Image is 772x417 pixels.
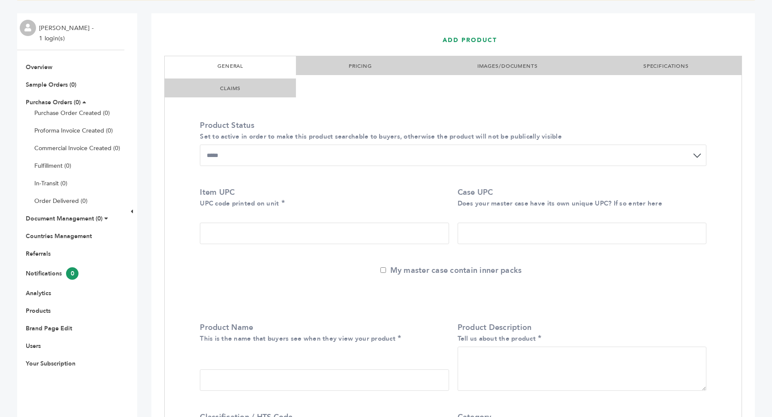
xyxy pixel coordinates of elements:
span: 0 [66,267,78,280]
a: In-Transit (0) [34,179,67,187]
a: Countries Management [26,232,92,240]
img: profile.png [20,20,36,36]
a: Document Management (0) [26,215,103,223]
a: IMAGES/DOCUMENTS [477,63,538,69]
a: CLAIMS [220,85,241,92]
small: Does your master case have its own unique UPC? If so enter here [458,199,662,208]
a: Users [26,342,41,350]
a: Proforma Invoice Created (0) [34,127,113,135]
a: Order Delivered (0) [34,197,87,205]
a: Overview [26,63,52,71]
li: [PERSON_NAME] - 1 login(s) [39,23,96,44]
label: Product Status [200,120,702,142]
a: Purchase Orders (0) [26,98,81,106]
label: Item UPC [200,187,444,208]
label: Product Description [458,322,702,344]
a: Fulfillment (0) [34,162,71,170]
a: Your Subscription [26,360,75,368]
h1: ADD PRODUCT [443,24,732,56]
a: SPECIFICATIONS [643,63,689,69]
small: This is the name that buyers see when they view your product [200,334,395,343]
a: Notifications0 [26,269,78,278]
label: My master case contain inner packs [380,265,522,276]
a: Brand Page Edit [26,324,72,332]
a: Purchase Order Created (0) [34,109,110,117]
a: Commercial Invoice Created (0) [34,144,120,152]
a: GENERAL [217,63,243,69]
label: Product Name [200,322,444,344]
input: My master case contain inner packs [380,267,386,273]
a: Referrals [26,250,51,258]
a: PRICING [349,63,371,69]
a: Sample Orders (0) [26,81,76,89]
small: UPC code printed on unit [200,199,279,208]
a: Products [26,307,51,315]
a: Analytics [26,289,51,297]
small: Tell us about the product [458,334,536,343]
label: Case UPC [458,187,702,208]
small: Set to active in order to make this product searchable to buyers, otherwise the product will not ... [200,132,562,141]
